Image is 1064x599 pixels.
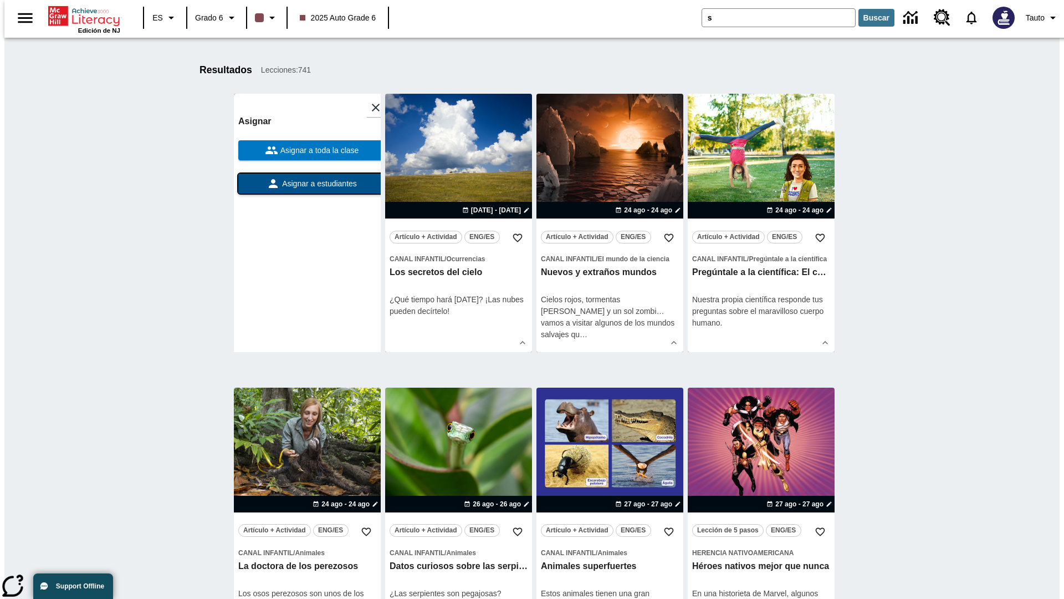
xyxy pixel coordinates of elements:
span: Canal Infantil [390,255,444,263]
span: 27 ago - 27 ago [624,499,672,509]
h3: Los secretos del cielo [390,267,528,278]
span: ENG/ES [772,231,797,243]
span: ENG/ES [469,231,494,243]
span: Tema: Canal Infantil/Ocurrencias [390,253,528,265]
div: lesson details [234,94,381,352]
span: Tema: Herencia nativoamericana/null [692,547,830,559]
button: 24 ago - 24 ago Elegir fechas [613,205,683,215]
button: Añadir a mis Favoritas [508,228,528,248]
span: Animales [597,549,627,557]
span: u [575,330,580,339]
span: / [596,549,597,557]
a: Centro de información [897,3,927,33]
button: 24 ago - 24 ago Elegir fechas [764,205,835,215]
h3: Héroes nativos mejor que nunca [692,561,830,572]
div: ¿Qué tiempo hará [DATE]? ¡Las nubes pueden decírtelo! [390,294,528,317]
span: Ocurrencias [446,255,485,263]
div: lesson details [536,94,683,352]
span: 27 ago - 27 ago [775,499,823,509]
span: ENG/ES [621,231,646,243]
button: Buscar [858,9,894,27]
button: Añadir a mis Favoritas [810,522,830,542]
span: Artículo + Actividad [546,231,608,243]
span: Canal Infantil [541,255,596,263]
span: … [580,330,587,339]
span: Canal Infantil [390,549,444,557]
span: Canal Infantil [541,549,596,557]
span: Asignar a estudiantes [280,178,357,190]
button: Perfil/Configuración [1021,8,1064,28]
span: 24 ago - 24 ago [775,205,823,215]
div: Nuestra propia científica responde tus preguntas sobre el maravilloso cuerpo humano. [692,294,830,329]
h3: Nuevos y extraños mundos [541,267,679,278]
button: ENG/ES [313,524,349,537]
span: Herencia nativoamericana [692,549,794,557]
h1: Resultados [199,64,252,76]
button: Artículo + Actividad [390,524,462,537]
button: Artículo + Actividad [541,231,613,243]
button: Añadir a mis Favoritas [508,522,528,542]
button: 22 ago - 22 ago Elegir fechas [460,205,532,215]
button: Cerrar [366,98,385,117]
img: Avatar [993,7,1015,29]
span: Artículo + Actividad [395,231,457,243]
span: / [444,549,446,557]
input: Buscar campo [702,9,855,27]
span: ENG/ES [469,525,494,536]
span: [DATE] - [DATE] [471,205,521,215]
button: ENG/ES [616,231,651,243]
button: Escoja un nuevo avatar [986,3,1021,32]
button: Support Offline [33,573,113,599]
button: Abrir el menú lateral [9,2,42,34]
button: 26 ago - 26 ago Elegir fechas [462,499,532,509]
div: Cielos rojos, tormentas [PERSON_NAME] y un sol zombi… vamos a visitar algunos de los mundos salva... [541,294,679,341]
span: Artículo + Actividad [395,525,457,536]
span: Lecciones : 741 [261,64,311,76]
div: Portada [48,4,120,34]
button: ENG/ES [616,524,651,537]
span: Asignar a toda la clase [278,145,359,156]
button: ENG/ES [767,231,802,243]
span: Animales [446,549,475,557]
span: ES [152,12,163,24]
h6: Asignar [238,114,385,129]
span: 26 ago - 26 ago [473,499,521,509]
span: 2025 Auto Grade 6 [300,12,376,24]
span: Artículo + Actividad [546,525,608,536]
span: Canal Infantil [238,549,293,557]
button: ENG/ES [464,231,500,243]
button: Lección de 5 pasos [692,524,764,537]
div: lesson details [688,94,835,352]
span: Canal Infantil [692,255,747,263]
span: Tauto [1026,12,1045,24]
button: 27 ago - 27 ago Elegir fechas [764,499,835,509]
a: Portada [48,5,120,27]
button: Artículo + Actividad [541,524,613,537]
button: Grado: Grado 6, Elige un grado [191,8,243,28]
button: Asignar a estudiantes [238,174,385,194]
span: Tema: Canal Infantil/Pregúntale a la científica [692,253,830,265]
button: Ver más [514,334,531,351]
button: 24 ago - 24 ago Elegir fechas [310,499,381,509]
span: Pregúntale a la científica [749,255,827,263]
button: Ver más [817,334,833,351]
button: Artículo + Actividad [390,231,462,243]
button: El color de la clase es café oscuro. Cambiar el color de la clase. [250,8,283,28]
button: Artículo + Actividad [238,524,311,537]
h3: Datos curiosos sobre las serpientes [390,561,528,572]
span: Tema: Canal Infantil/Animales [541,547,679,559]
button: Añadir a mis Favoritas [810,228,830,248]
button: Asignar a toda la clase [238,140,385,160]
span: 24 ago - 24 ago [321,499,370,509]
span: ENG/ES [318,525,343,536]
button: Añadir a mis Favoritas [659,522,679,542]
span: / [747,255,749,263]
h3: Pregúntale a la científica: El cuerpo humano [692,267,830,278]
a: Centro de recursos, Se abrirá en una pestaña nueva. [927,3,957,33]
button: Añadir a mis Favoritas [356,522,376,542]
span: Lección de 5 pasos [697,525,759,536]
h3: La doctora de los perezosos [238,561,376,572]
span: Artículo + Actividad [697,231,760,243]
h3: Animales superfuertes [541,561,679,572]
button: ENG/ES [464,524,500,537]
